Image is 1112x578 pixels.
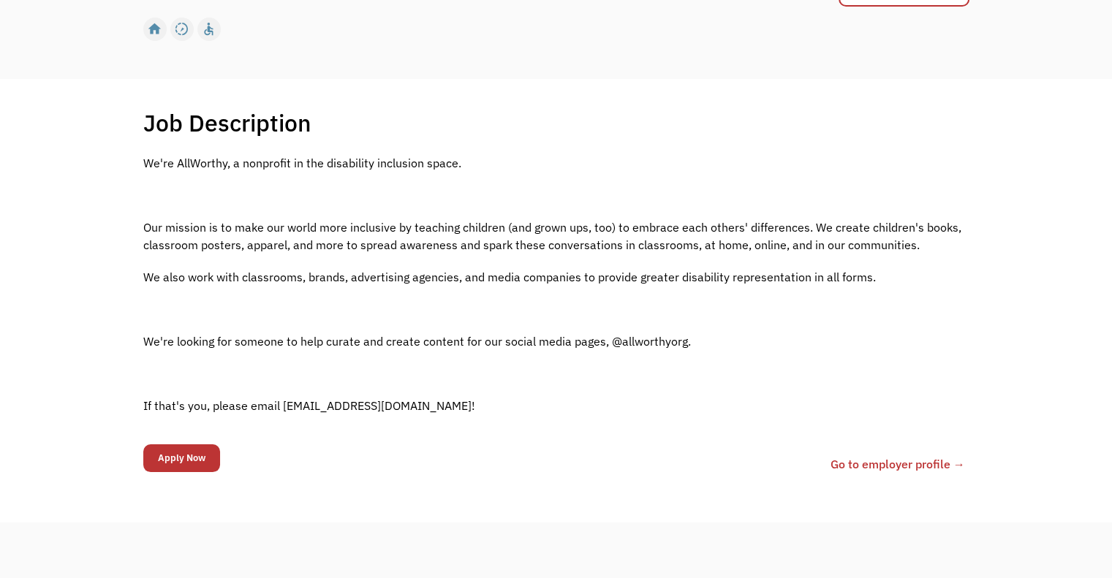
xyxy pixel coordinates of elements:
p: We're looking for someone to help curate and create content for our social media pages, @allworth... [143,332,969,350]
div: slow_motion_video [174,18,189,40]
p: We're AllWorthy, a nonprofit in the disability inclusion space. [143,154,969,172]
div: accessible [201,18,216,40]
p: Our mission is to make our world more inclusive by teaching children (and grown ups, too) to embr... [143,218,969,254]
div: home [147,18,162,40]
p: We also work with classrooms, brands, advertising agencies, and media companies to provide greate... [143,268,969,286]
form: Email Form [143,441,220,476]
h1: Job Description [143,108,311,137]
p: If that's you, please email [EMAIL_ADDRESS][DOMAIN_NAME]! [143,397,969,414]
a: Go to employer profile → [831,455,965,473]
input: Apply Now [143,444,220,472]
